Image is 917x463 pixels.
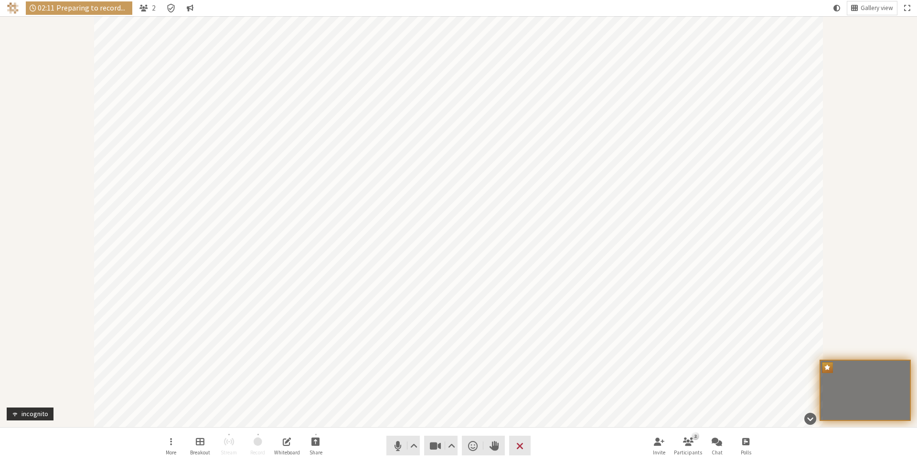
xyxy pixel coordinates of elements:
[250,450,265,455] span: Record
[712,450,723,455] span: Chat
[446,436,458,455] button: Video setting
[38,4,54,12] span: 02:11
[424,436,458,455] button: Stop video (⌘+Shift+V)
[221,450,237,455] span: Stream
[190,450,210,455] span: Breakout
[302,433,329,459] button: Start sharing
[830,1,844,15] button: Using system theme
[56,4,128,12] span: Preparing to record
[136,1,160,15] button: Open participant list
[462,436,483,455] button: Send a reaction
[692,432,699,440] div: 2
[675,433,702,459] button: Open participant list
[653,450,665,455] span: Invite
[166,450,176,455] span: More
[801,408,820,430] button: Hide
[861,5,893,12] span: Gallery view
[158,433,184,459] button: Open menu
[646,433,672,459] button: Invite participants (⌘+Shift+I)
[274,433,300,459] button: Open shared whiteboard
[847,1,897,15] button: Change layout
[26,1,132,15] div: Recording may take up to a few minutes to start, please wait...
[152,4,156,12] span: 2
[309,450,322,455] span: Share
[741,450,751,455] span: Polls
[183,1,197,15] button: Conversation
[900,1,914,15] button: Fullscreen
[733,433,759,459] button: Open poll
[509,436,531,455] button: End or leave meeting
[674,450,702,455] span: Participants
[7,2,19,14] img: Iotum
[187,433,213,459] button: Manage Breakout Rooms
[274,450,300,455] span: Whiteboard
[121,4,128,12] span: ...
[18,409,52,419] div: incognito
[162,1,179,15] div: Meeting details Encryption enabled
[407,436,419,455] button: Audio settings
[386,436,420,455] button: Mute (⌘+Shift+A)
[245,433,271,459] button: Preparing to record
[704,433,730,459] button: Open chat
[483,436,505,455] button: Raise hand
[215,433,242,459] button: Start streaming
